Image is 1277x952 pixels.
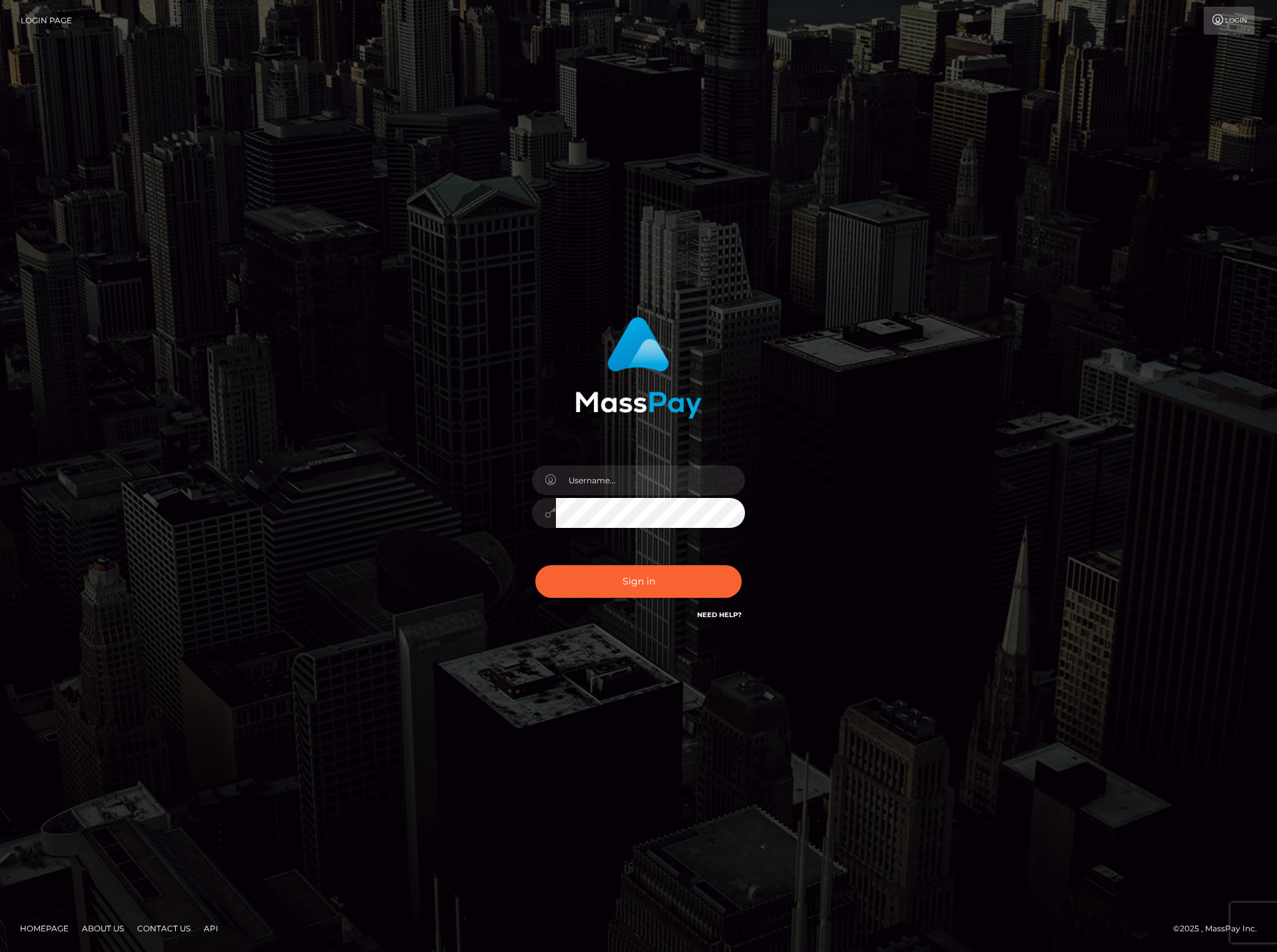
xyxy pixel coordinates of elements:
a: Login [1204,7,1254,35]
a: Need Help? [697,610,742,619]
a: Contact Us [132,918,196,939]
a: API [198,918,224,939]
a: Homepage [15,918,74,939]
input: Username... [556,465,745,495]
div: © 2025 , MassPay Inc. [1173,921,1267,936]
button: Sign in [535,565,742,598]
img: MassPay Login [575,317,702,419]
a: About Us [77,918,129,939]
a: Login Page [21,7,72,35]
